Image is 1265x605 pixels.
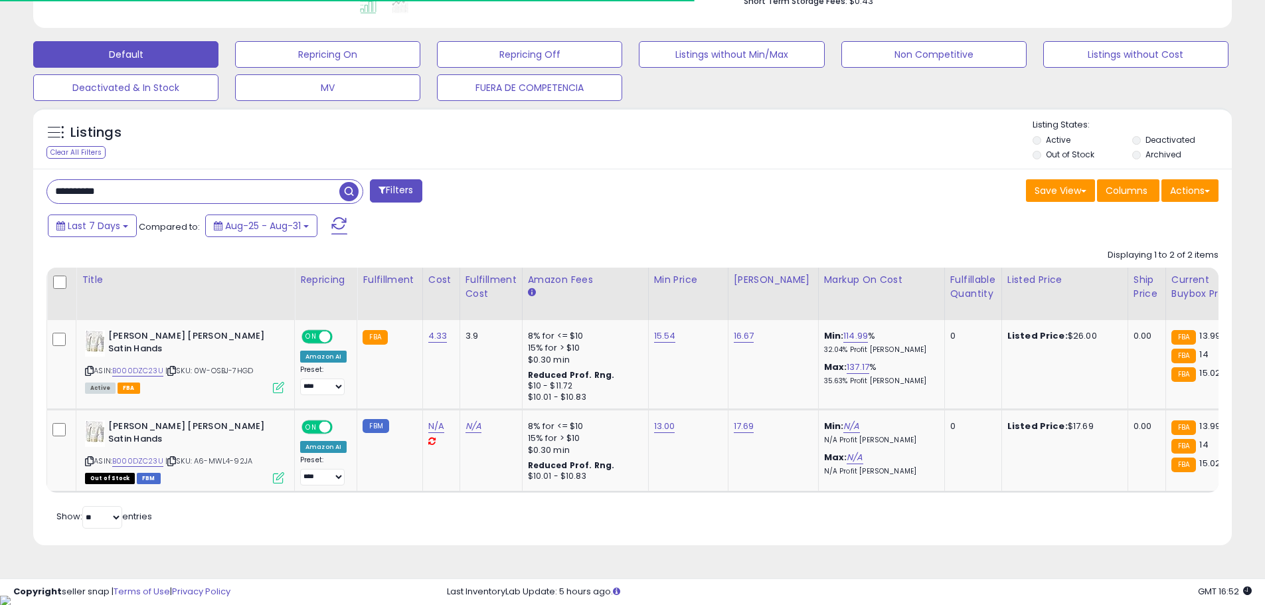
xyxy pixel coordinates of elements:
[465,273,517,301] div: Fulfillment Cost
[331,331,352,343] span: OFF
[428,273,454,287] div: Cost
[56,510,152,523] span: Show: entries
[112,365,163,377] a: B000DZC23U
[85,330,284,392] div: ASIN:
[108,330,270,358] b: [PERSON_NAME] [PERSON_NAME] Satin Hands
[68,219,120,232] span: Last 7 Days
[841,41,1027,68] button: Non Competitive
[654,273,722,287] div: Min Price
[1171,330,1196,345] small: FBA
[1026,179,1095,202] button: Save View
[1199,438,1208,451] span: 14
[528,342,638,354] div: 15% for > $10
[303,422,319,433] span: ON
[528,432,638,444] div: 15% for > $10
[1199,348,1208,361] span: 14
[1046,134,1070,145] label: Active
[437,41,622,68] button: Repricing Off
[1134,330,1155,342] div: 0.00
[1171,273,1240,301] div: Current Buybox Price
[824,420,844,432] b: Min:
[172,585,230,598] a: Privacy Policy
[734,420,754,433] a: 17.69
[1007,329,1068,342] b: Listed Price:
[824,377,934,386] p: 35.63% Profit [PERSON_NAME]
[1171,367,1196,382] small: FBA
[300,273,351,287] div: Repricing
[950,273,996,301] div: Fulfillable Quantity
[1199,420,1221,432] span: 13.99
[48,215,137,237] button: Last 7 Days
[950,420,991,432] div: 0
[70,124,122,142] h5: Listings
[300,351,347,363] div: Amazon AI
[1199,457,1221,470] span: 15.02
[363,330,387,345] small: FBA
[824,451,847,464] b: Max:
[363,273,416,287] div: Fulfillment
[165,456,252,466] span: | SKU: A6-MWL4-92JA
[331,422,352,433] span: OFF
[112,456,163,467] a: B000DZC23U
[85,383,116,394] span: All listings currently available for purchase on Amazon
[85,330,105,357] img: 41uWSN2+c8L._SL40_.jpg
[528,287,536,299] small: Amazon Fees.
[46,146,106,159] div: Clear All Filters
[528,420,638,432] div: 8% for <= $10
[465,420,481,433] a: N/A
[847,451,863,464] a: N/A
[1108,249,1219,262] div: Displaying 1 to 2 of 2 items
[1046,149,1094,160] label: Out of Stock
[370,179,422,203] button: Filters
[1106,184,1147,197] span: Columns
[654,420,675,433] a: 13.00
[843,329,868,343] a: 114.99
[639,41,824,68] button: Listings without Min/Max
[824,329,844,342] b: Min:
[1043,41,1228,68] button: Listings without Cost
[363,419,388,433] small: FBM
[437,74,622,101] button: FUERA DE COMPETENCIA
[1171,439,1196,454] small: FBA
[528,330,638,342] div: 8% for <= $10
[843,420,859,433] a: N/A
[300,456,347,485] div: Preset:
[447,586,1252,598] div: Last InventoryLab Update: 5 hours ago.
[235,74,420,101] button: MV
[528,381,638,392] div: $10 - $11.72
[528,369,615,381] b: Reduced Prof. Rng.
[428,420,444,433] a: N/A
[303,331,319,343] span: ON
[13,585,62,598] strong: Copyright
[824,361,847,373] b: Max:
[1145,134,1195,145] label: Deactivated
[528,273,643,287] div: Amazon Fees
[108,420,270,448] b: [PERSON_NAME] [PERSON_NAME] Satin Hands
[114,585,170,598] a: Terms of Use
[465,330,512,342] div: 3.9
[428,329,448,343] a: 4.33
[1145,149,1181,160] label: Archived
[33,41,218,68] button: Default
[1171,420,1196,435] small: FBA
[225,219,301,232] span: Aug-25 - Aug-31
[1171,349,1196,363] small: FBA
[300,441,347,453] div: Amazon AI
[1198,585,1252,598] span: 2025-09-8 16:52 GMT
[818,268,944,320] th: The percentage added to the cost of goods (COGS) that forms the calculator for Min & Max prices.
[118,383,140,394] span: FBA
[824,345,934,355] p: 32.04% Profit [PERSON_NAME]
[33,74,218,101] button: Deactivated & In Stock
[205,215,317,237] button: Aug-25 - Aug-31
[824,330,934,355] div: %
[85,473,135,484] span: All listings that are currently out of stock and unavailable for purchase on Amazon
[235,41,420,68] button: Repricing On
[824,436,934,445] p: N/A Profit [PERSON_NAME]
[1007,420,1118,432] div: $17.69
[734,273,813,287] div: [PERSON_NAME]
[1199,367,1221,379] span: 15.02
[1033,119,1232,131] p: Listing States:
[734,329,754,343] a: 16.67
[137,473,161,484] span: FBM
[1134,420,1155,432] div: 0.00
